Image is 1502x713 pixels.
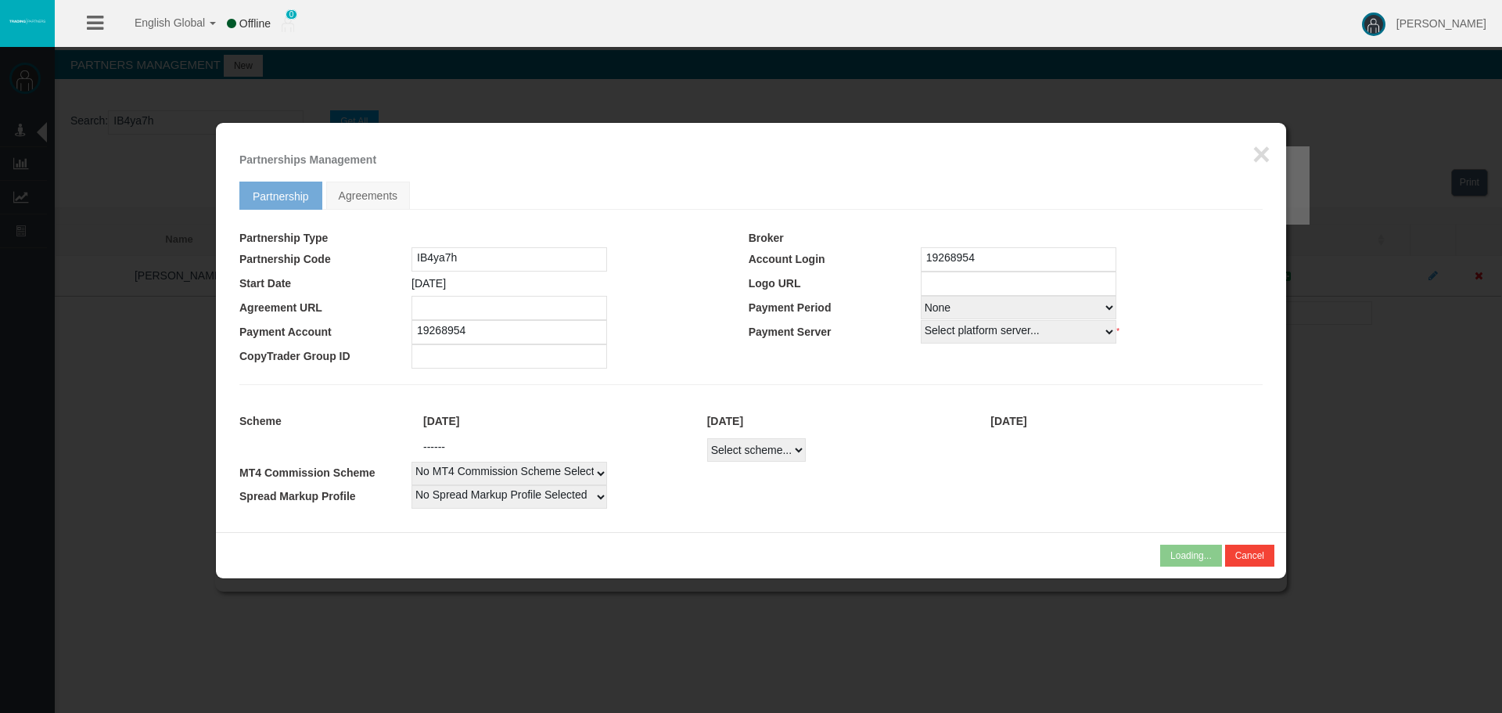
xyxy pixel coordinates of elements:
td: Broker [749,229,921,247]
div: [DATE] [411,412,695,430]
img: logo.svg [8,18,47,24]
img: user-image [1362,13,1385,36]
div: [DATE] [695,412,979,430]
td: MT4 Commission Scheme [239,462,411,485]
img: user_small.png [282,16,294,32]
span: [DATE] [411,277,446,290]
span: Offline [239,17,271,30]
td: Start Date [239,272,411,296]
td: Payment Account [239,320,411,344]
td: Partnership Type [239,229,411,247]
button: × [1252,139,1270,170]
td: Spread Markup Profile [239,485,411,509]
td: Scheme [239,405,411,438]
td: CopyTrader Group ID [239,344,411,369]
span: 0 [286,9,298,20]
span: English Global [114,16,205,29]
span: [PERSON_NAME] [1396,17,1486,30]
td: Account Login [749,247,921,272]
button: Cancel [1225,545,1274,567]
div: [DATE] [979,412,1263,430]
td: Payment Period [749,296,921,320]
td: Partnership Code [239,247,411,272]
td: Payment Server [749,320,921,344]
td: Logo URL [749,272,921,296]
td: Agreement URL [239,296,411,320]
span: ------ [423,441,445,453]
